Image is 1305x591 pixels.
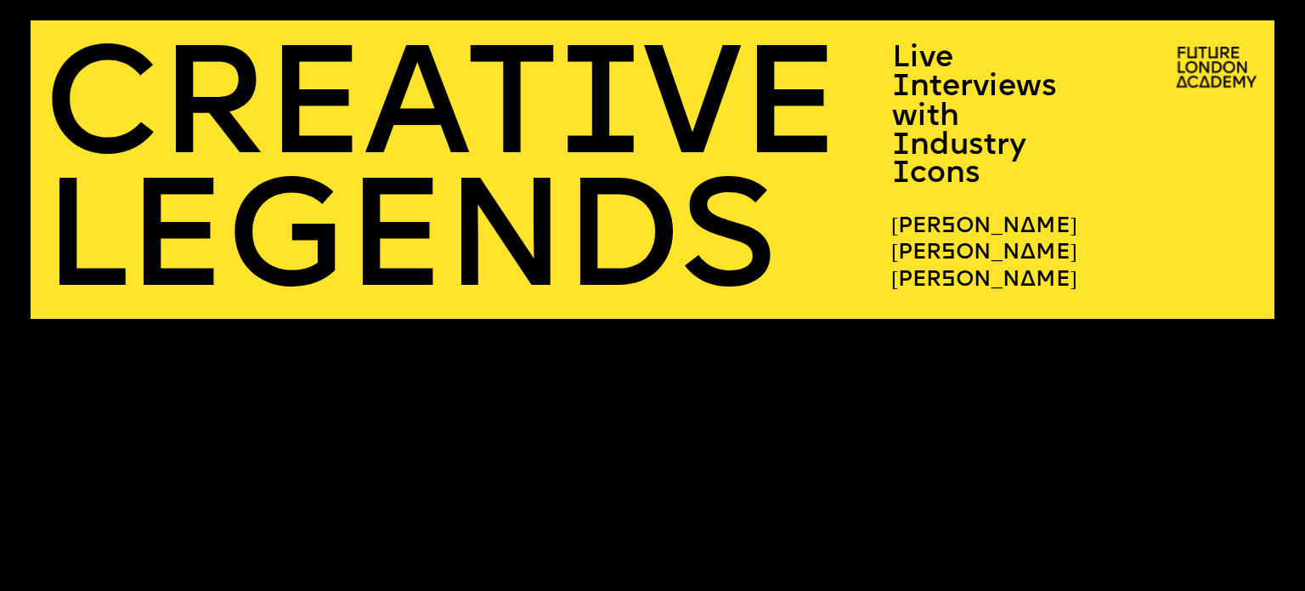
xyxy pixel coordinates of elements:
span: [PERSON_NAME] [891,269,1077,291]
span: LEGENDS [42,170,774,323]
span: Live Interviews with [892,43,1065,133]
span: CREAT VE [42,37,839,190]
img: upload-2f72e7a8-3806-41e8-b55b-d754ac055a4a.png [1168,39,1269,98]
span: Industry Icons [892,131,1034,190]
span: [PERSON_NAME] [891,242,1077,264]
span: [PERSON_NAME] [891,215,1077,237]
span: I [555,37,641,190]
